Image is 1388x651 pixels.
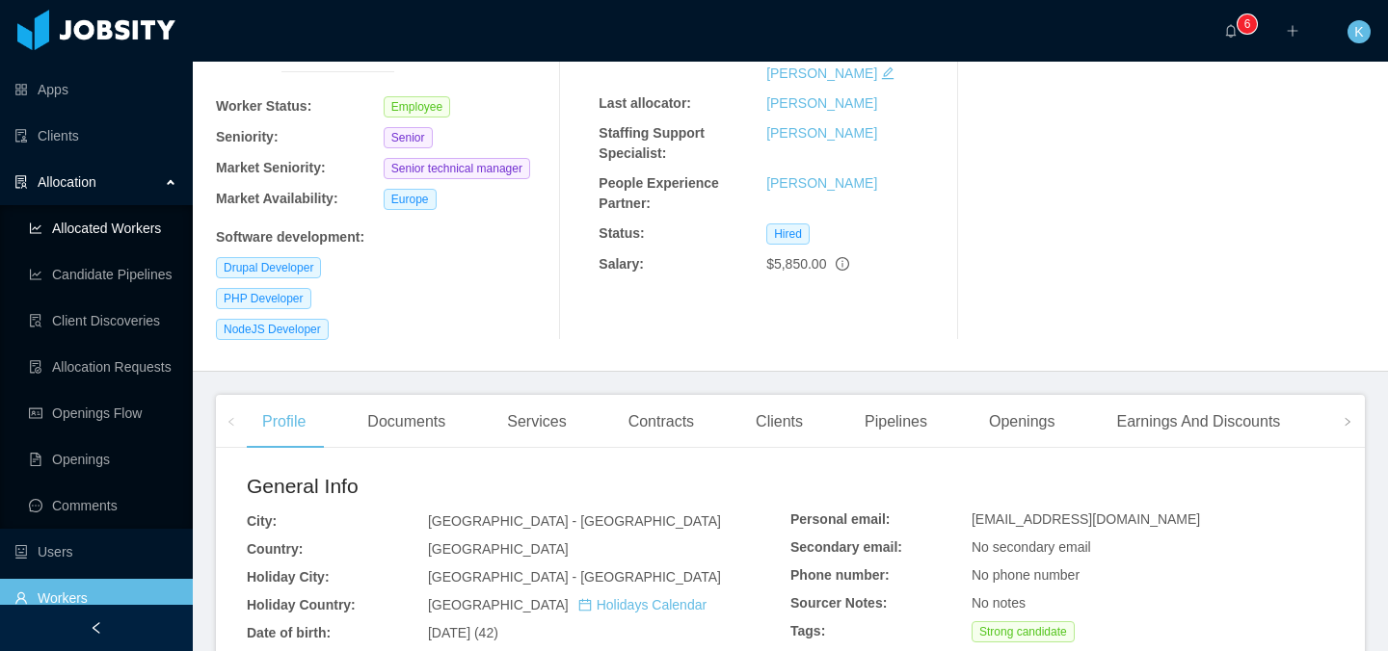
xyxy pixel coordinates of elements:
b: Seniority: [216,129,279,144]
span: $5,850.00 [766,256,826,272]
b: Personal email: [790,511,891,527]
span: Hired [766,223,810,245]
span: [GEOGRAPHIC_DATA] - [GEOGRAPHIC_DATA] [428,569,721,585]
b: Market Availability: [216,191,338,206]
i: icon: edit [881,66,894,80]
a: icon: idcardOpenings Flow [29,394,177,432]
span: Drupal Developer [216,257,321,278]
a: [PERSON_NAME] [766,175,877,191]
a: icon: calendarHolidays Calendar [578,597,707,612]
i: icon: left [227,417,236,427]
b: Status: [599,225,644,241]
b: Salary: [599,256,644,272]
a: icon: line-chartAllocated Workers [29,209,177,247]
b: Staffing Support Specialist: [599,125,705,161]
b: Date of birth: [247,625,331,640]
b: Software development : [216,229,364,245]
span: Europe [384,189,437,210]
span: No phone number [972,567,1080,583]
a: icon: userWorkers [14,579,177,617]
b: Holiday City: [247,569,330,585]
div: Openings [974,395,1071,449]
b: Secondary email: [790,539,902,555]
span: Senior technical manager [384,158,530,179]
a: icon: robotUsers [14,533,177,571]
div: Documents [352,395,461,449]
span: [DATE] (42) [428,625,498,640]
div: Pipelines [849,395,943,449]
a: icon: line-chartCandidate Pipelines [29,255,177,294]
span: Strong candidate [972,621,1075,642]
div: Contracts [613,395,709,449]
b: Market Seniority: [216,160,326,175]
span: PHP Developer [216,288,311,309]
span: Employee [384,96,450,117]
i: icon: plus [1286,24,1299,38]
span: [GEOGRAPHIC_DATA] [428,597,707,612]
span: Senior [384,127,433,148]
span: info-circle [836,257,849,271]
a: icon: appstoreApps [14,70,177,109]
h2: General Info [247,471,790,502]
span: [GEOGRAPHIC_DATA] [428,541,569,557]
b: City: [247,513,277,529]
div: Profile [247,395,321,449]
span: K [1354,20,1363,43]
div: Clients [740,395,818,449]
b: Sourcer Notes: [790,595,887,611]
b: Worker Status: [216,98,311,114]
i: icon: calendar [578,598,592,612]
b: Holiday Country: [247,597,356,612]
i: icon: bell [1224,24,1238,38]
a: icon: file-doneAllocation Requests [29,348,177,386]
b: Last allocator: [599,95,691,111]
span: Allocation [38,174,96,190]
b: Phone number: [790,567,890,583]
a: icon: file-searchClient Discoveries [29,301,177,340]
a: icon: messageComments [29,486,177,525]
span: [GEOGRAPHIC_DATA] - [GEOGRAPHIC_DATA] [428,513,721,529]
b: Tags: [790,623,825,638]
a: icon: file-textOpenings [29,440,177,479]
span: No secondary email [972,539,1091,555]
a: [PERSON_NAME] [766,95,877,111]
div: Services [492,395,581,449]
b: People Experience Partner: [599,175,719,211]
span: No notes [972,595,1026,611]
a: [PERSON_NAME] [766,125,877,141]
span: NodeJS Developer [216,319,329,340]
p: 6 [1244,14,1251,34]
sup: 6 [1238,14,1257,34]
div: Earnings And Discounts [1101,395,1295,449]
span: [EMAIL_ADDRESS][DOMAIN_NAME] [972,511,1200,527]
a: icon: auditClients [14,117,177,155]
i: icon: solution [14,175,28,189]
b: Country: [247,541,303,557]
i: icon: right [1343,417,1352,427]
